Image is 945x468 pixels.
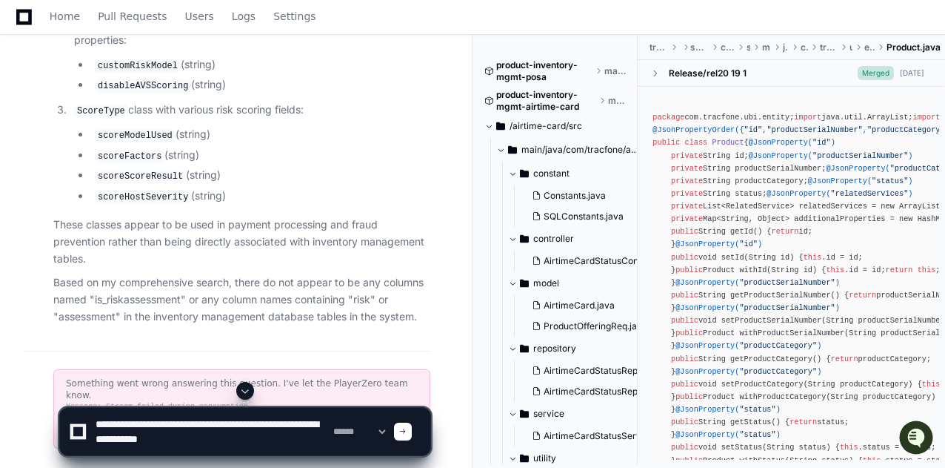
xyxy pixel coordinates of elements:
span: return [849,291,876,300]
span: tracfone [650,42,667,53]
span: this [804,253,822,262]
svg: Directory [496,117,505,135]
span: private [671,177,703,185]
code: scoreScoreResult [95,170,186,183]
code: scoreFactors [95,150,164,163]
code: scoreHostSeverity [95,191,191,204]
span: master [608,95,627,107]
p: Based on my comprehensive search, there do not appear to be any columns named "is_riskassessment"... [53,274,430,325]
li: (string) [90,147,430,165]
span: this [922,380,941,389]
span: @JsonProperty( ) [808,177,913,185]
span: return [886,266,913,274]
code: disableAVSScoring [95,79,191,93]
span: "productSerialNumber" [739,303,835,312]
span: "relatedServices" [831,189,909,198]
span: this [918,266,936,274]
p: class with various risk scoring fields: [74,102,430,119]
span: main [762,42,770,53]
span: product-inventory-mgmt-posa [496,59,592,83]
span: AirtimeCardStatusController.java [544,255,683,267]
span: model [533,277,559,289]
button: constant [508,162,650,185]
span: Product.java [886,42,941,53]
span: constant [533,168,570,179]
span: public [671,355,698,363]
div: Start new chat [50,111,243,125]
svg: Directory [520,230,529,248]
span: java [783,42,789,53]
span: "productSerialNumber" [767,125,862,134]
span: master [604,65,627,77]
span: public [671,316,698,325]
span: return [831,355,858,363]
span: import [794,113,821,122]
button: SQLConstants.java [526,206,641,227]
span: tracfone [820,42,838,53]
span: Pylon [147,156,179,167]
div: Release/rel20 19 1 [669,67,747,79]
span: Home [50,12,80,21]
span: public [675,266,703,274]
span: repository [533,343,576,355]
span: Constants.java [544,190,606,202]
span: @JsonProperty( ) [675,367,821,376]
span: "status" [872,177,908,185]
span: com [801,42,807,53]
span: public [671,253,698,262]
a: Powered byPylon [104,155,179,167]
img: PlayerZero [15,15,44,45]
li: (string) [90,167,430,185]
p: These classes appear to be used in payment processing and fraud prevention rather than being dire... [53,217,430,267]
button: /airtime-card/src [484,114,627,138]
li: (string) [90,188,430,205]
span: private [671,202,703,211]
span: "productSerialNumber" [812,151,908,160]
button: Start new chat [252,115,270,133]
button: AirtimeCardStatusRepositoryImpl.java [526,381,653,402]
div: Something went wrong answering this question. I've let the PlayerZero team know. [66,378,418,401]
span: "id" [739,240,758,248]
button: AirtimeCard.java [526,295,647,316]
span: private [671,214,703,223]
span: private [671,151,703,160]
li: (string) [90,76,430,94]
span: AirtimeCardStatusRepository.java [544,365,686,377]
span: "id" [744,125,763,134]
code: customRiskModel [95,59,181,73]
button: ProductOfferingReq.java [526,316,647,337]
span: cbo-v2 [721,42,735,53]
svg: Directory [520,165,529,182]
button: AirtimeCardStatusRepository.java [526,360,653,381]
span: @JsonProperty( ) [675,240,762,248]
span: this [826,266,844,274]
span: "productCategory" [739,367,817,376]
span: private [671,189,703,198]
svg: Directory [520,274,529,292]
span: Product [712,138,744,147]
span: import [913,113,941,122]
svg: Directory [508,141,517,159]
span: Settings [273,12,315,21]
span: product-inventory-mgmt-airtime-card [496,89,596,113]
li: (string) [90,56,430,74]
img: 1756235613930-3d25f9e4-fa56-45dd-b3ad-e072dfbd1548 [15,111,41,137]
span: @JsonProperty( ) [767,189,912,198]
span: "productCategory" [739,341,817,350]
span: @JsonProperty( ) [675,341,821,350]
span: public [652,138,680,147]
span: AirtimeCard.java [544,300,615,312]
span: /airtime-card/src [510,120,582,132]
span: public [675,329,703,337]
button: AirtimeCardStatusController.java [526,251,653,271]
span: "productSerialNumber" [739,278,835,287]
span: Pull Requests [98,12,167,21]
span: return [772,227,799,236]
button: model [508,271,650,295]
span: class [684,138,707,147]
span: services [690,42,709,53]
div: We're offline, but we'll be back soon! [50,125,215,137]
div: Welcome [15,59,270,83]
button: main/java/com/tracfone/airtime/card [496,138,638,162]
